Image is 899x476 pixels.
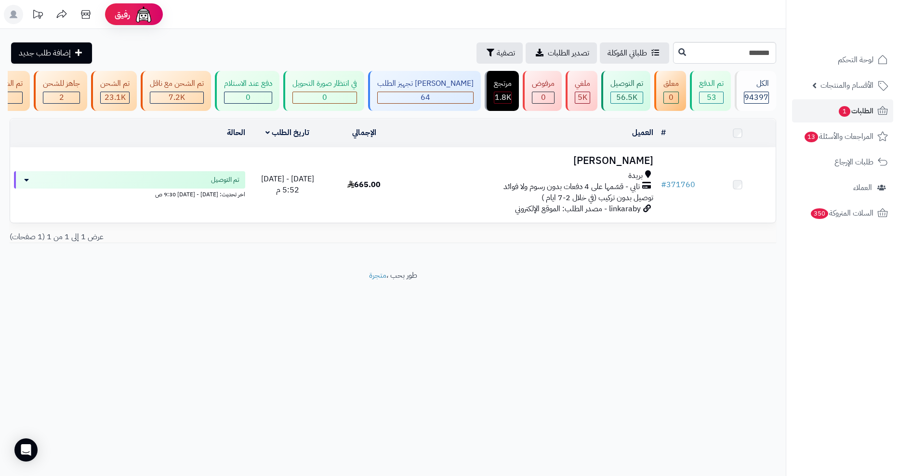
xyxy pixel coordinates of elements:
a: معلق 0 [652,71,688,111]
div: 2 [43,92,79,103]
div: 0 [293,92,357,103]
a: السلات المتروكة350 [792,202,893,225]
div: جاهز للشحن [43,78,80,89]
a: مرتجع 1.8K [483,71,521,111]
span: تصفية [497,47,515,59]
div: معلق [663,78,679,89]
a: الحالة [227,127,245,138]
a: دفع عند الاستلام 0 [213,71,281,111]
span: linkaraby - مصدر الطلب: الموقع الإلكتروني [515,203,641,215]
span: 1.8K [495,92,511,103]
div: مرفوض [532,78,555,89]
span: 64 [421,92,430,103]
a: الطلبات1 [792,99,893,122]
a: المراجعات والأسئلة13 [792,125,893,148]
a: ملغي 5K [564,71,599,111]
div: 4954 [575,92,590,103]
span: 350 [811,208,828,219]
span: 0 [322,92,327,103]
span: 23.1K [105,92,126,103]
span: 0 [669,92,674,103]
a: [PERSON_NAME] تجهيز الطلب 64 [366,71,483,111]
a: مرفوض 0 [521,71,564,111]
div: 23110 [101,92,129,103]
div: الكل [744,78,769,89]
span: تابي - قسّمها على 4 دفعات بدون رسوم ولا فوائد [503,181,640,192]
span: لوحة التحكم [838,53,873,67]
div: مرتجع [494,78,512,89]
span: توصيل بدون تركيب (في خلال 2-7 ايام ) [542,192,653,204]
a: العميل [632,127,653,138]
img: ai-face.png [134,5,153,24]
button: تصفية [476,42,523,64]
a: تم الشحن مع ناقل 7.2K [139,71,213,111]
h3: [PERSON_NAME] [406,155,653,166]
span: 53 [707,92,716,103]
a: تم الشحن 23.1K [89,71,139,111]
span: طلباتي المُوكلة [608,47,647,59]
span: 13 [805,132,818,142]
a: لوحة التحكم [792,48,893,71]
div: 1806 [494,92,511,103]
a: تحديثات المنصة [26,5,50,27]
div: عرض 1 إلى 1 من 1 (1 صفحات) [2,231,393,243]
span: 7.2K [169,92,185,103]
a: الإجمالي [352,127,376,138]
a: طلباتي المُوكلة [600,42,669,64]
div: ملغي [575,78,590,89]
span: 0 [541,92,546,103]
span: 0 [246,92,251,103]
a: متجرة [369,270,386,281]
div: Open Intercom Messenger [14,438,38,462]
span: الطلبات [838,104,873,118]
span: العملاء [853,181,872,194]
span: 1 [839,106,850,117]
span: 5K [578,92,587,103]
div: في انتظار صورة التحويل [292,78,357,89]
a: إضافة طلب جديد [11,42,92,64]
div: تم التوصيل [610,78,643,89]
div: تم الدفع [699,78,724,89]
div: تم الشحن [100,78,130,89]
div: [PERSON_NAME] تجهيز الطلب [377,78,474,89]
span: تم التوصيل [211,175,239,185]
div: 7223 [150,92,203,103]
a: طلبات الإرجاع [792,150,893,174]
span: المراجعات والأسئلة [804,130,873,143]
span: الأقسام والمنتجات [820,79,873,92]
div: 53 [700,92,723,103]
span: رفيق [115,9,130,20]
div: 64 [378,92,473,103]
span: # [661,179,666,190]
span: بريدة [628,170,643,181]
a: جاهز للشحن 2 [32,71,89,111]
span: 94397 [744,92,768,103]
span: تصدير الطلبات [548,47,589,59]
div: 0 [664,92,678,103]
a: #371760 [661,179,695,190]
a: تم التوصيل 56.5K [599,71,652,111]
a: تصدير الطلبات [526,42,597,64]
a: الكل94397 [733,71,778,111]
a: العملاء [792,176,893,199]
div: 0 [225,92,272,103]
a: تم الدفع 53 [688,71,733,111]
a: في انتظار صورة التحويل 0 [281,71,366,111]
span: 665.00 [347,179,381,190]
div: 56470 [611,92,643,103]
span: السلات المتروكة [810,206,873,220]
div: 0 [532,92,554,103]
span: 56.5K [616,92,637,103]
div: دفع عند الاستلام [224,78,272,89]
a: تاريخ الطلب [265,127,309,138]
span: إضافة طلب جديد [19,47,71,59]
a: # [661,127,666,138]
span: 2 [59,92,64,103]
span: [DATE] - [DATE] 5:52 م [261,173,314,196]
div: اخر تحديث: [DATE] - [DATE] 9:30 ص [14,189,245,199]
div: تم الشحن مع ناقل [150,78,204,89]
span: طلبات الإرجاع [834,155,873,169]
